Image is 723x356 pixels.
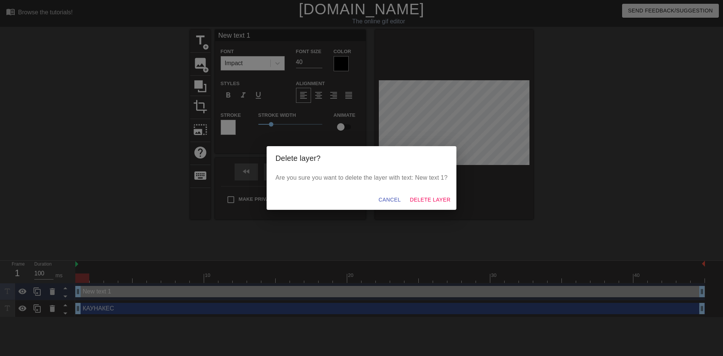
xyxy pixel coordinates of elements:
[407,193,453,207] button: Delete Layer
[378,195,401,205] span: Cancel
[276,152,448,164] h2: Delete layer?
[276,173,448,182] p: Are you sure you want to delete the layer with text: New text 1?
[375,193,404,207] button: Cancel
[410,195,450,205] span: Delete Layer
